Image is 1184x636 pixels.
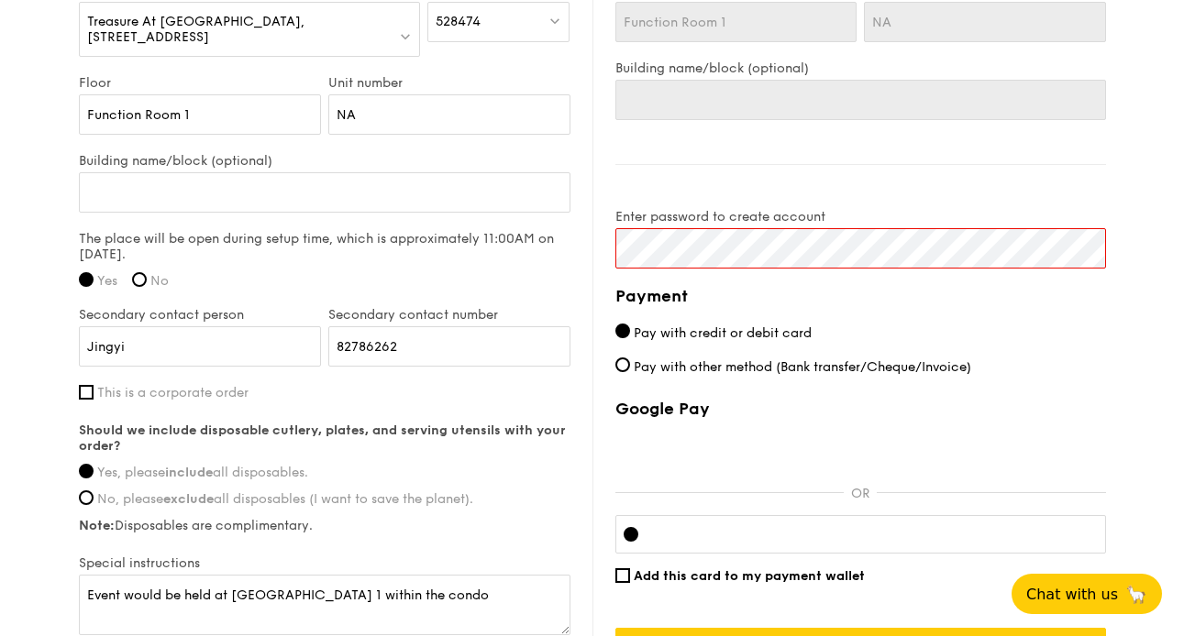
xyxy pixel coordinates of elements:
[844,486,877,501] p: OR
[79,272,94,287] input: Yes
[1026,586,1118,603] span: Chat with us
[436,14,481,29] span: 528474
[615,60,1106,76] label: Building name/block (optional)
[328,75,570,91] label: Unit number
[132,272,147,287] input: No
[548,14,561,27] img: icon-dropdown.fa26e9f9.svg
[79,231,570,262] label: The place will be open during setup time, which is approximately 11:00AM on [DATE].
[399,29,412,43] img: icon-dropdown.fa26e9f9.svg
[79,422,566,454] strong: Should we include disposable cutlery, plates, and serving utensils with your order?
[328,307,570,323] label: Secondary contact number
[97,465,308,480] span: Yes, please all disposables.
[163,491,214,507] strong: exclude
[653,527,1098,542] iframe: Secure card payment input frame
[79,490,94,505] input: No, pleaseexcludeall disposables (I want to save the planet).
[79,518,115,533] strong: Note:
[615,399,1106,419] label: Google Pay
[97,273,117,289] span: Yes
[615,430,1106,470] iframe: Secure payment button frame
[615,357,630,372] input: Pay with other method (Bank transfer/Cheque/Invoice)
[634,359,971,375] span: Pay with other method (Bank transfer/Cheque/Invoice)
[634,325,812,341] span: Pay with credit or debit card
[79,464,94,478] input: Yes, pleaseincludeall disposables.
[150,273,169,289] span: No
[87,14,304,45] span: Treasure At [GEOGRAPHIC_DATA], [STREET_ADDRESS]
[79,385,94,400] input: This is a corporate order
[97,385,249,400] span: This is a corporate order
[1012,574,1162,614] button: Chat with us🦙
[79,555,570,571] label: Special instructions
[79,153,570,169] label: Building name/block (optional)
[615,323,630,338] input: Pay with credit or debit card
[1125,584,1147,605] span: 🦙
[615,283,1106,309] h4: Payment
[634,568,865,584] span: Add this card to my payment wallet
[165,465,213,480] strong: include
[79,75,321,91] label: Floor
[79,307,321,323] label: Secondary contact person
[79,518,570,533] label: Disposables are complimentary.
[615,209,1106,225] label: Enter password to create account
[97,491,473,507] span: No, please all disposables (I want to save the planet).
